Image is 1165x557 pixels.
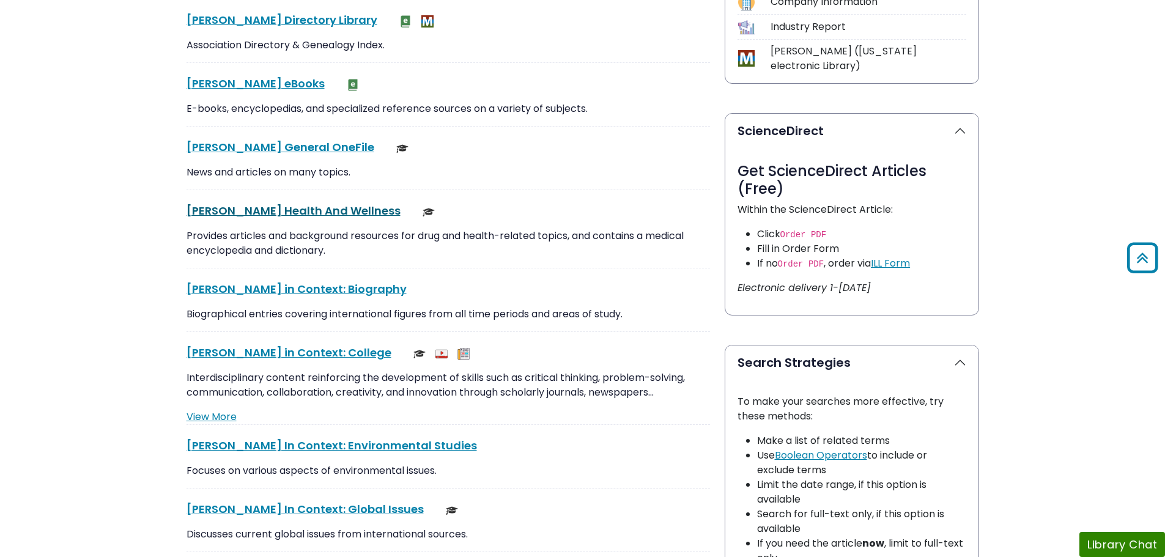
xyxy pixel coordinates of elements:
div: Industry Report [771,20,966,34]
img: Icon MeL (Michigan electronic Library) [738,50,755,67]
img: Icon Industry Report [738,19,755,35]
li: Limit the date range, if this option is available [757,478,966,507]
li: Fill in Order Form [757,242,966,256]
p: E-books, encyclopedias, and specialized reference sources on a variety of subjects. [187,101,710,116]
a: [PERSON_NAME] in Context: Biography [187,281,407,297]
p: Interdisciplinary content reinforcing the development of skills such as critical thinking, proble... [187,371,710,400]
p: Discusses current global issues from international sources. [187,527,710,542]
a: [PERSON_NAME] eBooks [187,76,325,91]
a: View More [187,410,237,424]
a: [PERSON_NAME] Health And Wellness [187,203,401,218]
p: News and articles on many topics. [187,165,710,180]
a: [PERSON_NAME] In Context: Global Issues [187,501,424,517]
p: Focuses on various aspects of environmental issues. [187,463,710,478]
li: Click [757,227,966,242]
img: Scholarly or Peer Reviewed [446,504,458,517]
div: [PERSON_NAME] ([US_STATE] electronic Library) [771,44,966,73]
img: Scholarly or Peer Reviewed [423,206,435,218]
button: Search Strategies [725,345,978,380]
a: [PERSON_NAME] General OneFile [187,139,374,155]
a: [PERSON_NAME] In Context: Environmental Studies [187,438,477,453]
strong: now [862,536,884,550]
p: To make your searches more effective, try these methods: [738,394,966,424]
p: Biographical entries covering international figures from all time periods and areas of study. [187,307,710,322]
p: Within the ScienceDirect Article: [738,202,966,217]
i: Electronic delivery 1-[DATE] [738,281,871,295]
img: MeL (Michigan electronic Library) [421,15,434,28]
img: Scholarly or Peer Reviewed [396,142,409,155]
code: Order PDF [778,259,824,269]
li: Make a list of related terms [757,433,966,448]
img: e-Book [347,79,359,91]
p: Association Directory & Genealogy Index. [187,38,710,53]
li: If no , order via [757,256,966,271]
code: Order PDF [780,230,827,240]
li: Use to include or exclude terms [757,448,966,478]
a: Back to Top [1123,248,1162,268]
li: Search for full-text only, if this option is available [757,507,966,536]
button: Library Chat [1079,532,1165,557]
a: Boolean Operators [775,448,867,462]
p: Provides articles and background resources for drug and health-related topics, and contains a med... [187,229,710,258]
img: Audio & Video [435,348,448,360]
h3: Get ScienceDirect Articles (Free) [738,163,966,198]
img: Newspapers [457,348,470,360]
a: ILL Form [871,256,910,270]
img: e-Book [399,15,412,28]
a: [PERSON_NAME] Directory Library [187,12,377,28]
a: [PERSON_NAME] in Context: College [187,345,391,360]
button: ScienceDirect [725,114,978,148]
img: Scholarly or Peer Reviewed [413,348,426,360]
